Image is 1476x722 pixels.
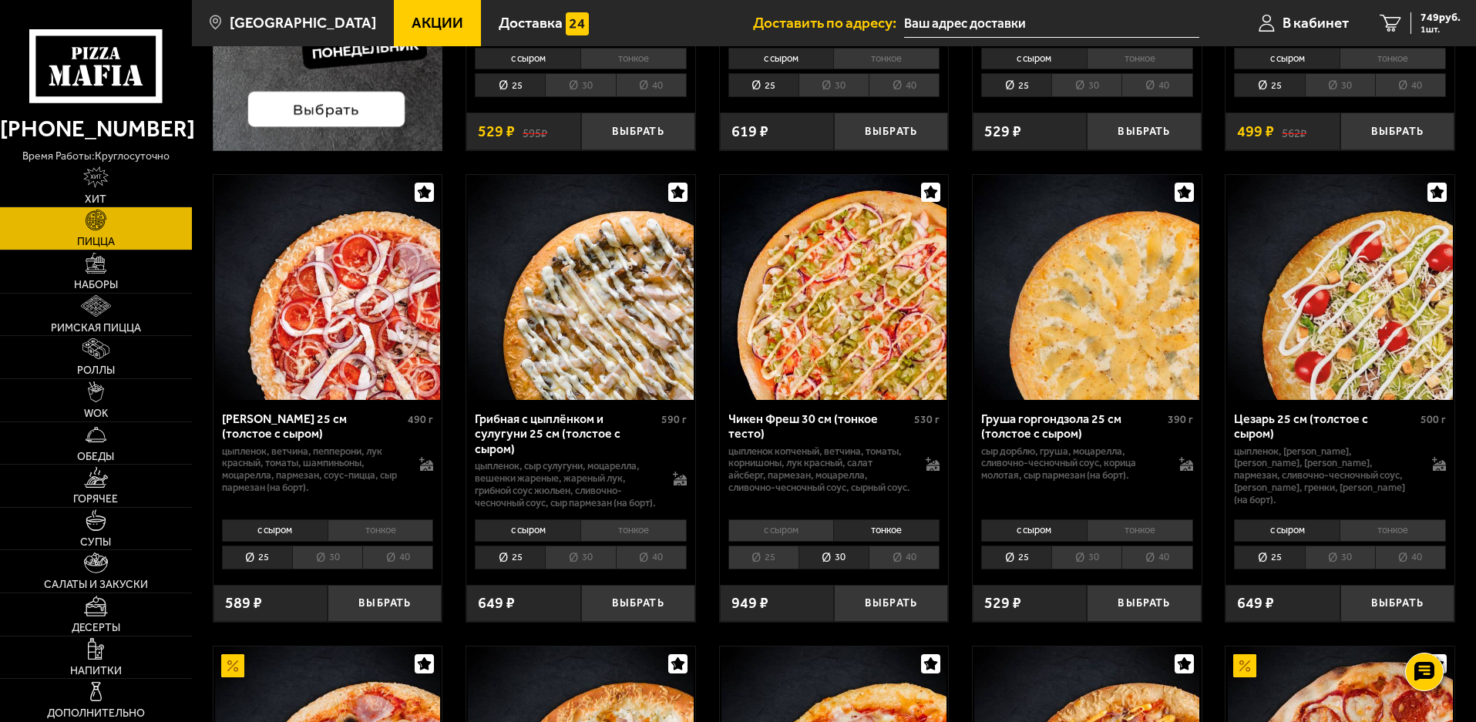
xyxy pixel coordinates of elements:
p: цыпленок, [PERSON_NAME], [PERSON_NAME], [PERSON_NAME], пармезан, сливочно-чесночный соус, [PERSON... [1234,445,1417,507]
img: Чикен Фреш 30 см (тонкое тесто) [721,175,946,400]
button: Выбрать [328,585,442,623]
img: Петровская 25 см (толстое с сыром) [215,175,440,400]
span: Римская пицца [51,323,141,334]
span: 490 г [408,413,433,426]
li: 40 [1375,546,1446,569]
li: тонкое [1340,519,1446,541]
span: Акции [412,15,463,30]
span: WOK [84,408,108,419]
img: Грибная с цыплёнком и сулугуни 25 см (толстое с сыром) [468,175,693,400]
button: Выбрать [1340,112,1454,150]
li: 40 [616,73,687,97]
p: цыпленок, сыр сулугуни, моцарелла, вешенки жареные, жареный лук, грибной соус Жюльен, сливочно-че... [475,460,657,509]
a: Чикен Фреш 30 см (тонкое тесто) [720,175,949,400]
li: 25 [981,73,1051,97]
span: Десерты [72,623,120,633]
li: с сыром [728,519,834,541]
li: 30 [1305,73,1375,97]
button: Выбрать [581,112,695,150]
li: 40 [616,546,687,569]
li: с сыром [981,519,1087,541]
span: Супы [80,537,111,548]
span: 949 ₽ [731,596,768,611]
li: с сыром [1234,48,1340,69]
a: Грибная с цыплёнком и сулугуни 25 см (толстое с сыром) [466,175,695,400]
img: 15daf4d41897b9f0e9f617042186c801.svg [566,12,589,35]
li: 30 [1305,546,1375,569]
span: 1 шт. [1421,25,1461,34]
li: тонкое [1087,48,1193,69]
span: Роллы [77,365,115,376]
li: с сыром [475,519,580,541]
span: Горячее [73,494,118,505]
button: Выбрать [1087,585,1201,623]
p: цыпленок, ветчина, пепперони, лук красный, томаты, шампиньоны, моцарелла, пармезан, соус-пицца, с... [222,445,405,495]
span: 530 г [914,413,940,426]
div: Груша горгондзола 25 см (толстое с сыром) [981,411,1164,441]
span: 499 ₽ [1237,124,1274,139]
input: Ваш адрес доставки [904,9,1199,38]
li: с сыром [475,48,580,69]
li: тонкое [328,519,434,541]
li: 30 [1051,73,1121,97]
li: тонкое [580,519,687,541]
li: 30 [799,73,869,97]
p: сыр дорблю, груша, моцарелла, сливочно-чесночный соус, корица молотая, сыр пармезан (на борт). [981,445,1164,482]
span: 500 г [1421,413,1446,426]
span: Дополнительно [47,708,145,719]
div: Цезарь 25 см (толстое с сыром) [1234,411,1417,441]
a: Петровская 25 см (толстое с сыром) [213,175,442,400]
li: тонкое [833,519,940,541]
li: тонкое [1340,48,1446,69]
li: 30 [292,546,362,569]
li: 25 [1234,546,1304,569]
span: В кабинет [1283,15,1349,30]
img: Цезарь 25 см (толстое с сыром) [1228,175,1453,400]
img: Акционный [1233,654,1256,677]
s: 595 ₽ [523,124,547,139]
span: 749 руб. [1421,12,1461,23]
li: тонкое [580,48,687,69]
li: 40 [1121,73,1192,97]
img: Акционный [221,654,244,677]
span: Напитки [70,666,122,677]
img: Груша горгондзола 25 см (толстое с сыром) [974,175,1199,400]
li: 25 [728,546,799,569]
div: Грибная с цыплёнком и сулугуни 25 см (толстое с сыром) [475,411,657,455]
span: 529 ₽ [984,124,1021,139]
span: 649 ₽ [478,596,515,611]
s: 562 ₽ [1282,124,1306,139]
button: Выбрать [1087,112,1201,150]
li: 40 [869,546,940,569]
li: 30 [545,73,615,97]
li: 25 [222,546,292,569]
span: Доставить по адресу: [753,15,904,30]
span: 529 ₽ [478,124,515,139]
li: 25 [475,73,545,97]
li: 30 [799,546,869,569]
span: Салаты и закуски [44,579,148,590]
span: Доставка [499,15,563,30]
button: Выбрать [834,112,948,150]
li: 25 [475,546,545,569]
span: Хит [85,194,106,205]
li: с сыром [1234,519,1340,541]
li: 30 [1051,546,1121,569]
span: 529 ₽ [984,596,1021,611]
button: Выбрать [581,585,695,623]
li: с сыром [981,48,1087,69]
li: тонкое [1087,519,1193,541]
button: Выбрать [834,585,948,623]
li: 40 [362,546,433,569]
span: 390 г [1168,413,1193,426]
li: 25 [981,546,1051,569]
li: 40 [1121,546,1192,569]
li: 25 [1234,73,1304,97]
li: 40 [1375,73,1446,97]
li: 30 [545,546,615,569]
div: Чикен Фреш 30 см (тонкое тесто) [728,411,911,441]
a: Груша горгондзола 25 см (толстое с сыром) [973,175,1202,400]
li: с сыром [222,519,328,541]
span: 589 ₽ [225,596,262,611]
span: 649 ₽ [1237,596,1274,611]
